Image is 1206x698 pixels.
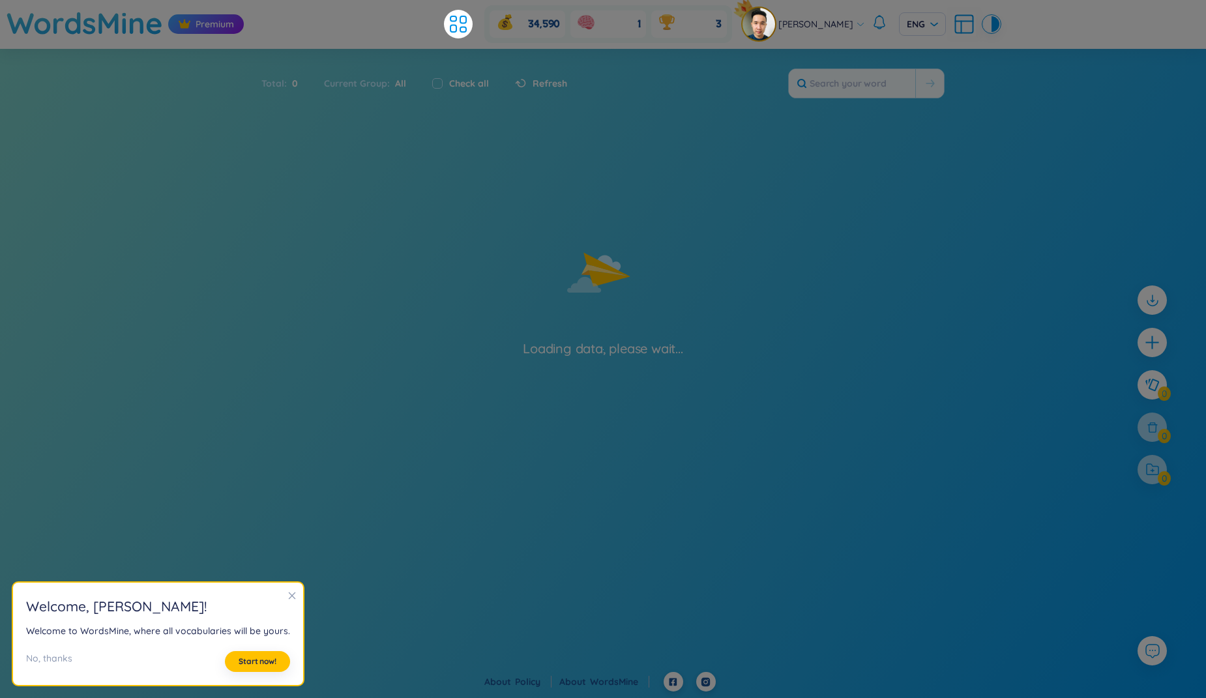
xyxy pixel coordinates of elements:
[287,76,298,91] span: 0
[743,8,775,40] img: avatar
[35,76,46,86] img: tab_domain_overview_orange.svg
[907,18,938,31] span: ENG
[449,76,489,91] label: Check all
[21,34,31,44] img: website_grey.svg
[26,596,290,617] h2: Welcome , [PERSON_NAME] !
[515,676,552,688] a: Policy
[130,76,140,86] img: tab_keywords_by_traffic_grey.svg
[239,656,276,667] span: Start now!
[50,77,117,85] div: Domain Overview
[168,14,244,34] div: Premium
[716,17,722,31] span: 3
[778,17,853,31] span: [PERSON_NAME]
[34,34,143,44] div: Domain: [DOMAIN_NAME]
[311,70,419,97] div: Current Group :
[789,69,915,98] input: Search your word
[559,675,649,689] div: About
[26,651,72,672] div: No, thanks
[533,76,567,91] span: Refresh
[37,21,64,31] div: v 4.0.25
[144,77,220,85] div: Keywords by Traffic
[390,78,406,89] span: All
[26,624,290,638] div: Welcome to WordsMine, where all vocabularies will be yours.
[523,340,683,358] div: Loading data, please wait...
[638,17,641,31] span: 1
[1144,334,1160,351] span: plus
[225,651,290,672] button: Start now!
[178,18,191,31] img: crown icon
[590,676,649,688] a: WordsMine
[484,675,552,689] div: About
[528,17,560,31] span: 34,590
[287,591,297,600] span: close
[21,21,31,31] img: logo_orange.svg
[261,70,311,97] div: Total :
[743,8,778,40] a: avatarpro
